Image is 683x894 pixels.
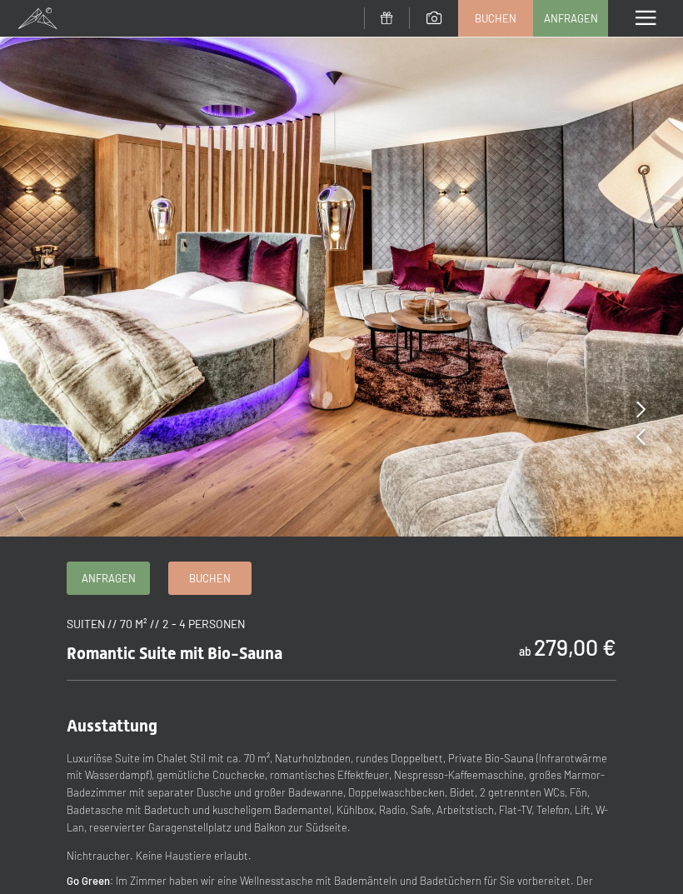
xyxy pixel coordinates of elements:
span: ab [519,644,531,658]
span: Buchen [475,11,516,26]
strong: Go Green [67,874,110,887]
a: Buchen [169,562,251,594]
a: Anfragen [534,1,607,36]
span: Suiten // 70 m² // 2 - 4 Personen [67,617,245,631]
b: 279,00 € [534,633,616,660]
p: Nichtraucher. Keine Haustiere erlaubt. [67,847,616,865]
a: Anfragen [67,562,149,594]
a: Buchen [459,1,532,36]
span: Anfragen [82,571,136,586]
span: Ausstattung [67,716,157,736]
p: Luxuriöse Suite im Chalet Stil mit ca. 70 m², Naturholzboden, rundes Doppelbett, Private Bio-Saun... [67,750,616,837]
span: Buchen [189,571,231,586]
span: Romantic Suite mit Bio-Sauna [67,643,282,663]
span: Anfragen [544,11,598,26]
